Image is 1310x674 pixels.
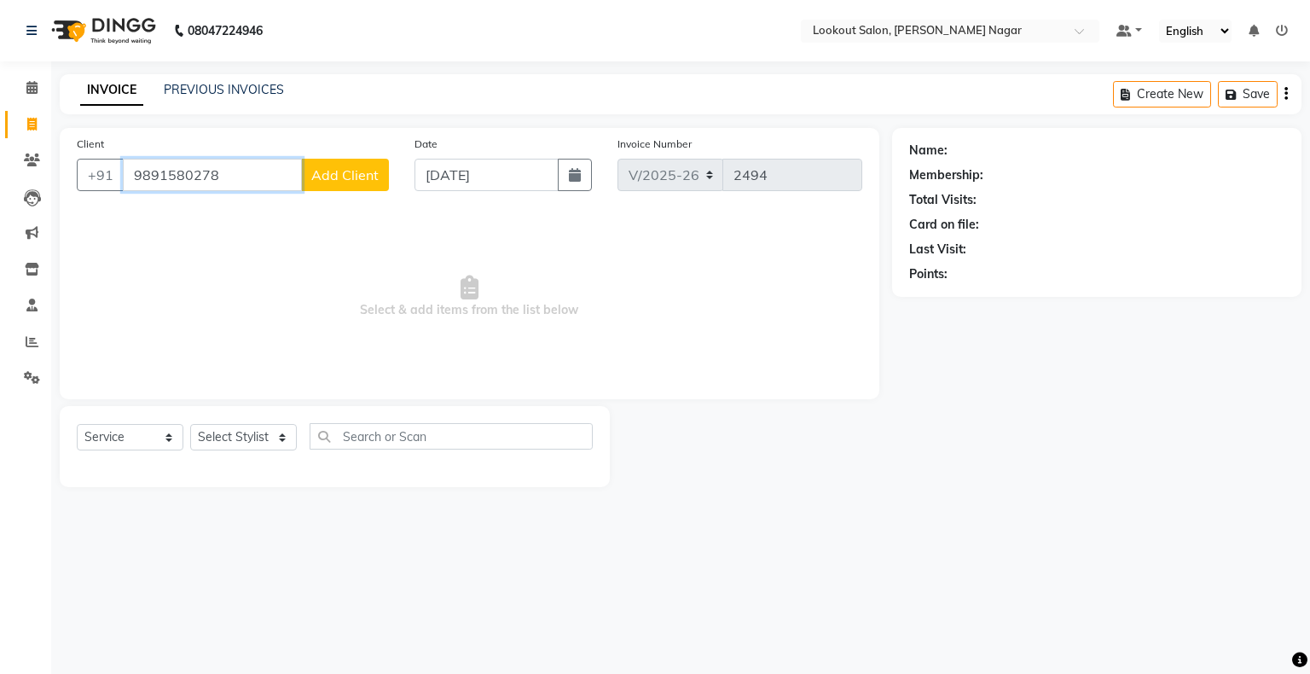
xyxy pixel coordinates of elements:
[77,159,125,191] button: +91
[301,159,389,191] button: Add Client
[123,159,302,191] input: Search by Name/Mobile/Email/Code
[909,191,977,209] div: Total Visits:
[311,166,379,183] span: Add Client
[77,212,862,382] span: Select & add items from the list below
[617,137,692,152] label: Invoice Number
[43,7,160,55] img: logo
[310,423,593,450] input: Search or Scan
[1113,81,1211,107] button: Create New
[80,75,143,106] a: INVOICE
[909,142,948,160] div: Name:
[909,265,948,283] div: Points:
[909,241,966,259] div: Last Visit:
[909,166,983,184] div: Membership:
[909,216,979,234] div: Card on file:
[1218,81,1278,107] button: Save
[414,137,438,152] label: Date
[188,7,263,55] b: 08047224946
[77,137,104,152] label: Client
[164,82,284,97] a: PREVIOUS INVOICES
